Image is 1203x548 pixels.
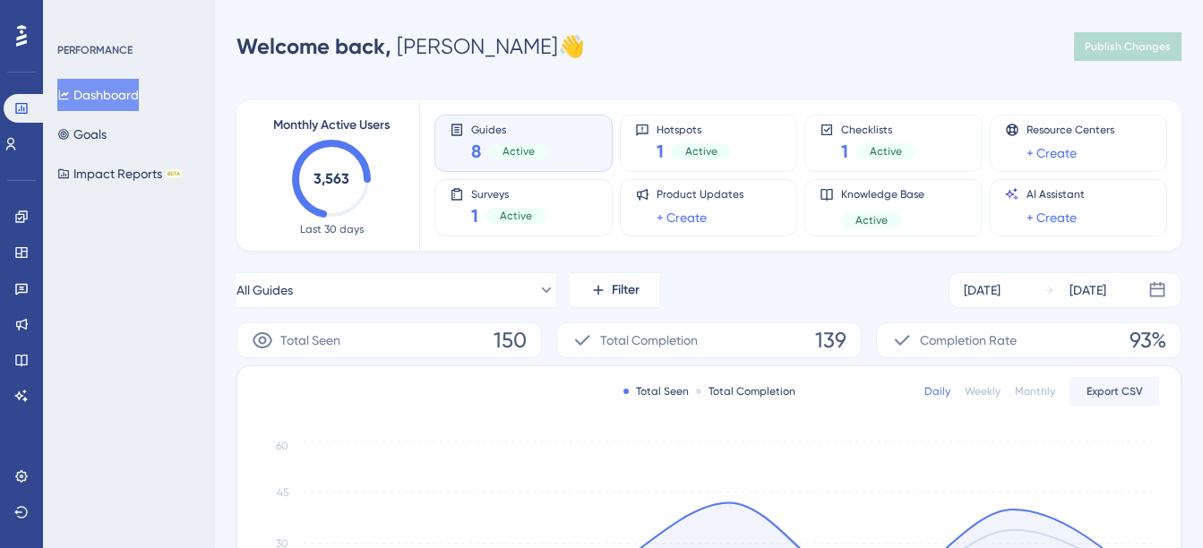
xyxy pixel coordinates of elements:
span: 139 [815,326,846,355]
span: Monthly Active Users [273,115,390,136]
button: Publish Changes [1074,32,1182,61]
span: 1 [471,203,478,228]
span: Last 30 days [300,222,364,236]
button: Export CSV [1070,377,1159,406]
div: Daily [924,384,950,398]
span: 93% [1130,326,1166,355]
tspan: 45 [277,486,288,499]
span: Hotspots [657,123,732,135]
span: Active [855,213,888,227]
span: Publish Changes [1085,39,1171,54]
span: Export CSV [1087,384,1143,398]
span: Filter [612,279,640,301]
span: Active [503,144,535,158]
span: Total Completion [600,330,698,351]
span: Product Updates [657,187,743,201]
span: Active [685,144,718,158]
span: All Guides [236,279,293,301]
span: Checklists [841,123,916,135]
button: Impact ReportsBETA [57,158,182,190]
button: Filter [570,272,659,308]
div: [DATE] [1070,279,1106,301]
a: + Create [1027,207,1077,228]
div: Monthly [1015,384,1055,398]
span: Total Seen [280,330,340,351]
div: Total Seen [623,384,689,398]
button: Dashboard [57,79,139,111]
div: [PERSON_NAME] 👋 [236,32,585,61]
span: Guides [471,123,549,135]
span: Resource Centers [1027,123,1114,137]
span: 150 [494,326,527,355]
span: Active [500,209,532,223]
div: PERFORMANCE [57,43,133,57]
a: + Create [657,207,707,228]
span: 1 [657,139,664,164]
a: + Create [1027,142,1077,164]
span: AI Assistant [1027,187,1085,201]
button: All Guides [236,272,555,308]
span: 8 [471,139,481,164]
span: Active [870,144,902,158]
tspan: 60 [276,440,288,452]
text: 3,563 [314,170,349,187]
button: Goals [57,118,107,150]
div: Total Completion [696,384,795,398]
span: Knowledge Base [841,187,924,201]
span: 1 [841,139,848,164]
div: [DATE] [964,279,1001,301]
div: BETA [166,169,182,178]
span: Completion Rate [920,330,1017,351]
div: Weekly [965,384,1001,398]
span: Welcome back, [236,33,391,59]
span: Surveys [471,187,546,200]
